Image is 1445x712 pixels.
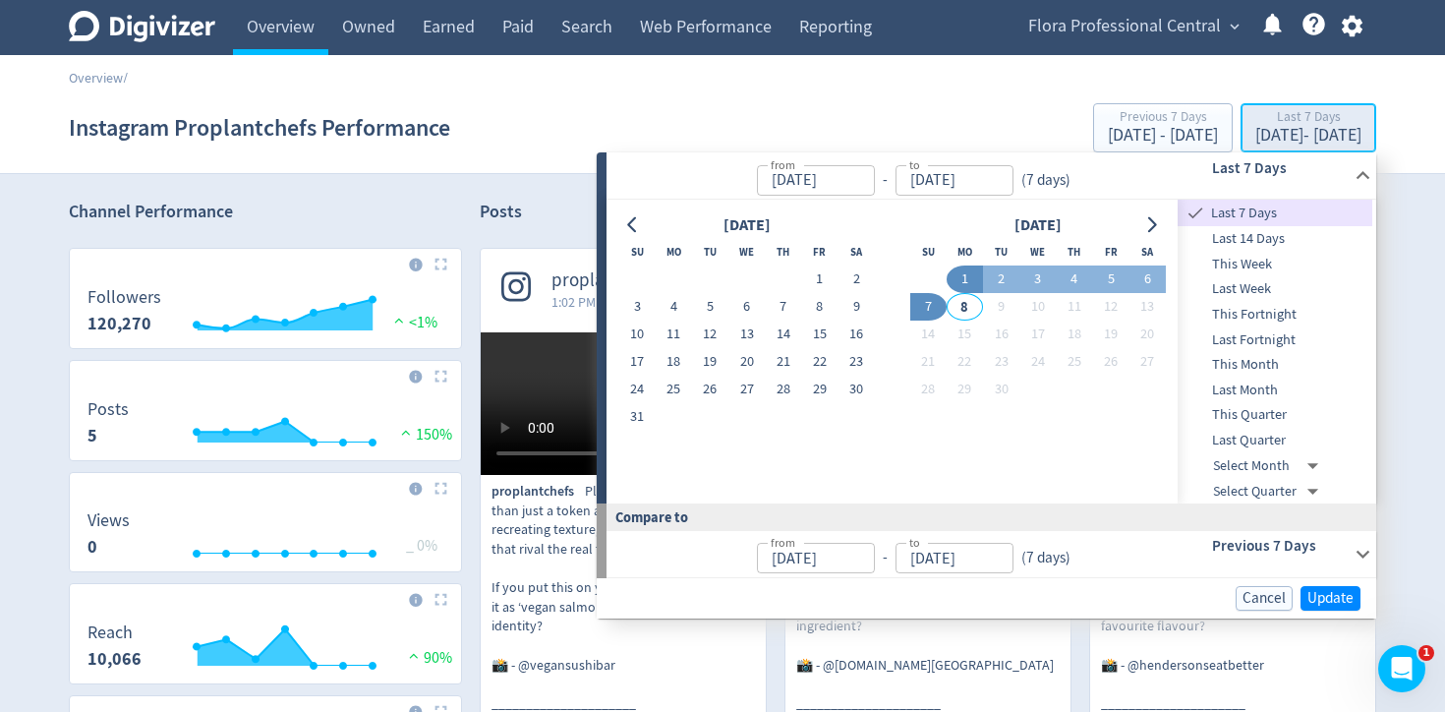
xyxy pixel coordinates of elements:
[947,376,983,403] button: 29
[1013,547,1070,569] div: ( 7 days )
[765,321,801,348] button: 14
[434,593,447,606] img: Placeholder
[1129,266,1166,293] button: 6
[1255,127,1361,145] div: [DATE] - [DATE]
[551,292,663,312] span: 1:02 PM [DATE] BST
[838,376,875,403] button: 30
[1178,378,1372,403] div: Last Month
[910,238,947,266] th: Sunday
[728,376,765,403] button: 27
[771,534,795,551] label: from
[69,200,462,224] h2: Channel Performance
[597,504,1376,530] div: Compare to
[1009,212,1068,239] div: [DATE]
[1092,266,1128,293] button: 5
[1300,586,1360,611] button: Update
[765,348,801,376] button: 21
[801,293,838,321] button: 8
[1178,276,1372,302] div: Last Week
[396,425,452,445] span: 150%
[656,238,692,266] th: Monday
[728,238,765,266] th: Wednesday
[1213,453,1326,479] div: Select Month
[1178,302,1372,327] div: This Fortnight
[87,622,142,644] dt: Reach
[123,69,128,87] span: /
[396,425,416,440] img: positive-performance.svg
[1013,169,1078,192] div: ( 7 days )
[69,69,123,87] a: Overview
[983,376,1019,403] button: 30
[1056,348,1092,376] button: 25
[765,238,801,266] th: Thursday
[909,156,920,173] label: to
[1236,586,1293,611] button: Cancel
[389,313,409,327] img: positive-performance.svg
[480,200,522,230] h2: Posts
[656,321,692,348] button: 11
[692,321,728,348] button: 12
[947,293,983,321] button: 8
[1137,211,1166,239] button: Go to next month
[491,482,585,502] span: proplantchefs
[1178,304,1372,326] span: This Fortnight
[983,321,1019,348] button: 16
[728,293,765,321] button: 6
[551,269,663,292] span: proplantchefs
[78,623,453,676] svg: Reach 10,066
[1178,226,1372,252] div: Last 14 Days
[1178,380,1372,401] span: Last Month
[765,293,801,321] button: 7
[1241,103,1376,152] button: Last 7 Days[DATE]- [DATE]
[1378,645,1425,692] iframe: Intercom live chat
[1129,293,1166,321] button: 13
[838,293,875,321] button: 9
[87,398,129,421] dt: Posts
[1243,591,1286,606] span: Cancel
[801,348,838,376] button: 22
[1092,321,1128,348] button: 19
[404,648,424,663] img: positive-performance.svg
[1108,127,1218,145] div: [DATE] - [DATE]
[1178,354,1372,376] span: This Month
[692,376,728,403] button: 26
[656,376,692,403] button: 25
[801,238,838,266] th: Friday
[1178,404,1372,426] span: This Quarter
[1178,327,1372,353] div: Last Fortnight
[838,321,875,348] button: 16
[692,293,728,321] button: 5
[1092,238,1128,266] th: Friday
[910,293,947,321] button: 7
[692,238,728,266] th: Tuesday
[1129,348,1166,376] button: 27
[1178,278,1372,300] span: Last Week
[406,536,437,556] span: _ 0%
[1108,110,1218,127] div: Previous 7 Days
[1178,200,1372,226] div: Last 7 Days
[1213,479,1326,504] div: Select Quarter
[692,348,728,376] button: 19
[78,511,453,564] svg: Views 0
[87,312,151,335] strong: 120,270
[1019,321,1056,348] button: 17
[1129,238,1166,266] th: Saturday
[87,424,97,447] strong: 5
[909,534,920,551] label: to
[619,293,656,321] button: 3
[838,238,875,266] th: Saturday
[656,348,692,376] button: 18
[801,376,838,403] button: 29
[619,348,656,376] button: 17
[1178,329,1372,351] span: Last Fortnight
[728,321,765,348] button: 13
[1178,428,1372,453] div: Last Quarter
[983,266,1019,293] button: 2
[87,647,142,671] strong: 10,066
[1056,238,1092,266] th: Thursday
[1019,293,1056,321] button: 10
[1178,402,1372,428] div: This Quarter
[619,403,656,431] button: 31
[1056,321,1092,348] button: 18
[1212,156,1347,180] h6: Last 7 Days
